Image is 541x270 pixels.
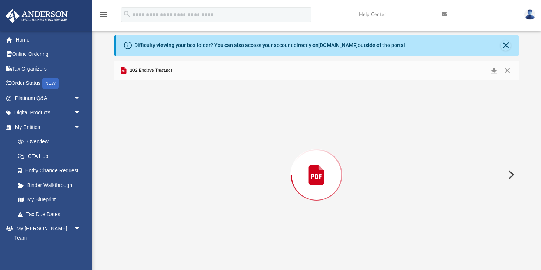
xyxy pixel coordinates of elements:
a: My Entitiesarrow_drop_down [5,120,92,134]
a: Binder Walkthrough [10,178,92,192]
a: Order StatusNEW [5,76,92,91]
a: Online Ordering [5,47,92,62]
img: User Pic [524,9,535,20]
a: Entity Change Request [10,163,92,178]
button: Close [501,65,514,76]
i: search [123,10,131,18]
a: CTA Hub [10,149,92,163]
img: Anderson Advisors Platinum Portal [3,9,70,23]
button: Next File [502,165,519,185]
span: arrow_drop_down [74,105,88,120]
a: My [PERSON_NAME] Teamarrow_drop_down [5,222,88,245]
a: Digital Productsarrow_drop_down [5,105,92,120]
div: Difficulty viewing your box folder? You can also access your account directly on outside of the p... [134,42,407,49]
span: 202 Enclave Trust.pdf [128,67,172,74]
a: Tax Organizers [5,61,92,76]
i: menu [99,10,108,19]
div: NEW [42,78,59,89]
button: Close [501,40,511,51]
a: My Blueprint [10,192,88,207]
span: arrow_drop_down [74,91,88,106]
a: [DOMAIN_NAME] [318,42,358,48]
a: Overview [10,134,92,149]
a: Platinum Q&Aarrow_drop_down [5,91,92,105]
button: Download [487,65,501,76]
a: Home [5,32,92,47]
a: Tax Due Dates [10,207,92,222]
span: arrow_drop_down [74,120,88,135]
div: Preview [114,61,519,270]
span: arrow_drop_down [74,222,88,237]
a: menu [99,14,108,19]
